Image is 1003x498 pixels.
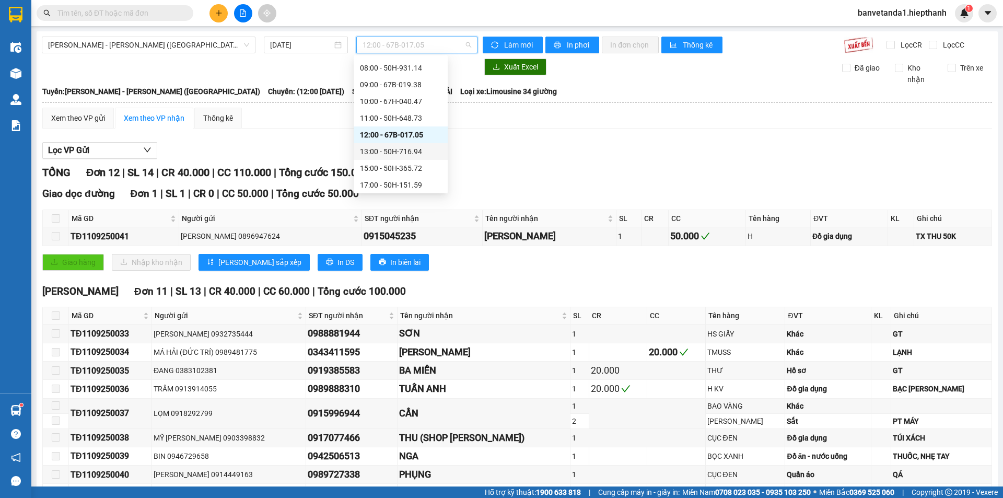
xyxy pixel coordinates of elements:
div: TĐ1109250033 [71,327,150,340]
span: Người gửi [155,310,295,321]
div: TĐ1109250038 [71,431,150,444]
span: CR 0 [193,188,214,200]
span: | [212,166,215,179]
td: PHỤNG [398,466,570,484]
span: | [217,188,219,200]
td: 0942506513 [306,447,398,466]
button: plus [209,4,228,22]
b: Tuyến: [PERSON_NAME] - [PERSON_NAME] ([GEOGRAPHIC_DATA]) [42,87,260,96]
span: | [274,166,276,179]
span: CR 40.000 [161,166,209,179]
span: In DS [337,257,354,268]
span: SĐT người nhận [365,213,472,224]
img: logo-vxr [9,7,22,22]
td: TUẤN ANH [398,380,570,398]
td: 0989727338 [306,466,398,484]
div: Quần áo [787,469,869,480]
div: 0942506513 [308,449,395,464]
span: check [679,348,689,357]
td: TĐ1109250033 [69,325,152,343]
span: banvetanda1.hiepthanh [849,6,955,19]
div: TĐ1109250037 [71,407,150,420]
div: [PERSON_NAME] 0896947624 [181,230,360,242]
div: [PERSON_NAME] [484,229,614,244]
span: Thống kê [683,39,714,51]
img: 9k= [844,37,873,53]
span: aim [263,9,271,17]
button: sort-ascending[PERSON_NAME] sắp xếp [199,254,310,271]
span: Miền Nam [682,487,811,498]
div: ĐANG 0383102381 [154,365,304,376]
span: Kho nhận [903,62,940,85]
div: 1 [618,230,639,242]
sup: 1 [20,403,23,407]
th: Ghi chú [891,307,992,325]
td: THU (SHOP NGỌC QUÝ) [398,429,570,447]
div: H KV [707,383,784,395]
img: warehouse-icon [10,405,21,416]
span: | [160,188,163,200]
div: Đồ gia dụng [812,230,886,242]
div: BAO VÀNG [707,400,784,412]
div: 0919385583 [308,363,395,378]
td: TĐ1109250041 [69,227,179,246]
div: BỌC XANH [707,450,784,462]
div: 20.000 [591,363,645,378]
div: 50.000 [670,229,744,244]
strong: 0369 525 060 [849,488,894,496]
div: Hồ sơ [787,365,869,376]
span: file-add [239,9,247,17]
span: search [43,9,51,17]
div: CỤC ĐEN [707,469,784,480]
td: TĐ1109250038 [69,429,152,447]
div: PT MÁY [893,415,990,427]
div: 11:00 - 50H-648.73 [360,112,441,124]
th: CR [642,210,669,227]
div: Khác [787,400,869,412]
div: 1 [572,365,587,376]
button: In đơn chọn [602,37,659,53]
span: message [11,476,21,486]
th: ĐVT [811,210,888,227]
span: Miền Bắc [819,487,894,498]
button: bar-chartThống kê [661,37,722,53]
span: SL 1 [166,188,185,200]
span: Lọc VP Gửi [48,144,89,157]
button: syncLàm mới [483,37,543,53]
div: Sắt [787,415,869,427]
span: down [143,146,151,154]
span: [PERSON_NAME] sắp xếp [218,257,301,268]
div: 1 [572,328,587,340]
div: TÚI XÁCH [893,432,990,444]
span: Cung cấp máy in - giấy in: [598,487,680,498]
span: | [312,285,315,297]
span: printer [554,41,563,50]
div: THUỐC, NHẸ TAY [893,450,990,462]
div: MÁ HẢI (ĐỨC TRÍ) 0989481775 [154,346,304,358]
div: TĐ1109250039 [71,449,150,462]
div: TĐ1109250041 [71,230,177,243]
div: MỸ [PERSON_NAME] 0903398832 [154,432,304,444]
div: 0915996944 [308,406,395,421]
div: NGA [399,449,568,464]
div: [PERSON_NAME] [399,345,568,360]
td: CẦN [398,399,570,429]
span: Xuất Excel [504,61,538,73]
td: CAO THỊ ĐÀNH [398,343,570,362]
td: 0917077466 [306,429,398,447]
img: warehouse-icon [10,68,21,79]
span: CC 50.000 [222,188,269,200]
span: | [188,188,191,200]
span: Đơn 11 [134,285,168,297]
span: Tên người nhận [400,310,559,321]
td: TĐ1109250040 [69,466,152,484]
span: [PERSON_NAME] [42,285,119,297]
input: Tìm tên, số ĐT hoặc mã đơn [57,7,181,19]
button: aim [258,4,276,22]
span: Tổng cước 50.000 [276,188,359,200]
div: 20.000 [591,381,645,396]
div: 0917077466 [308,431,395,445]
span: Lọc CC [939,39,966,51]
td: SƠN [398,325,570,343]
div: 15:00 - 50H-365.72 [360,163,441,174]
